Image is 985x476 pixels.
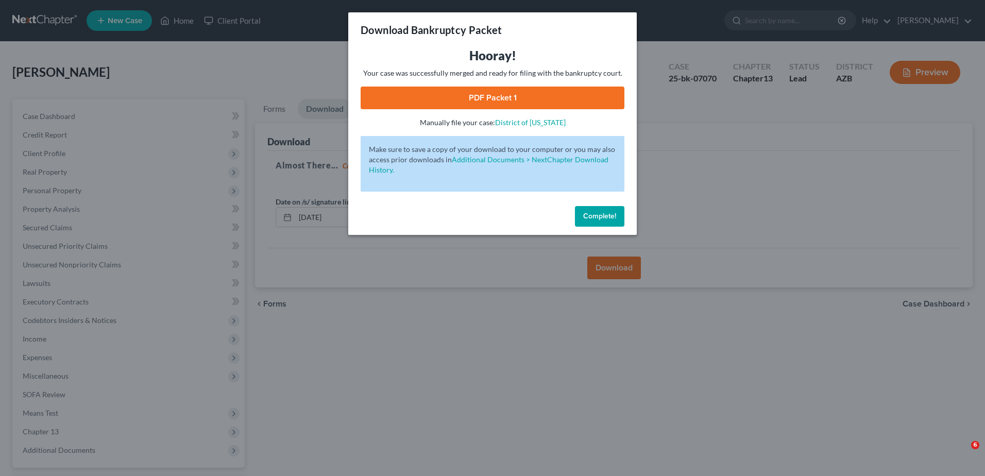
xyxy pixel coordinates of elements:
a: PDF Packet 1 [361,87,624,109]
h3: Hooray! [361,47,624,64]
p: Make sure to save a copy of your download to your computer or you may also access prior downloads in [369,144,616,175]
h3: Download Bankruptcy Packet [361,23,502,37]
button: Complete! [575,206,624,227]
a: District of [US_STATE] [495,118,566,127]
p: Manually file your case: [361,117,624,128]
p: Your case was successfully merged and ready for filing with the bankruptcy court. [361,68,624,78]
span: 6 [971,441,979,449]
span: Complete! [583,212,616,220]
iframe: Intercom live chat [950,441,975,466]
a: Additional Documents > NextChapter Download History. [369,155,608,174]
